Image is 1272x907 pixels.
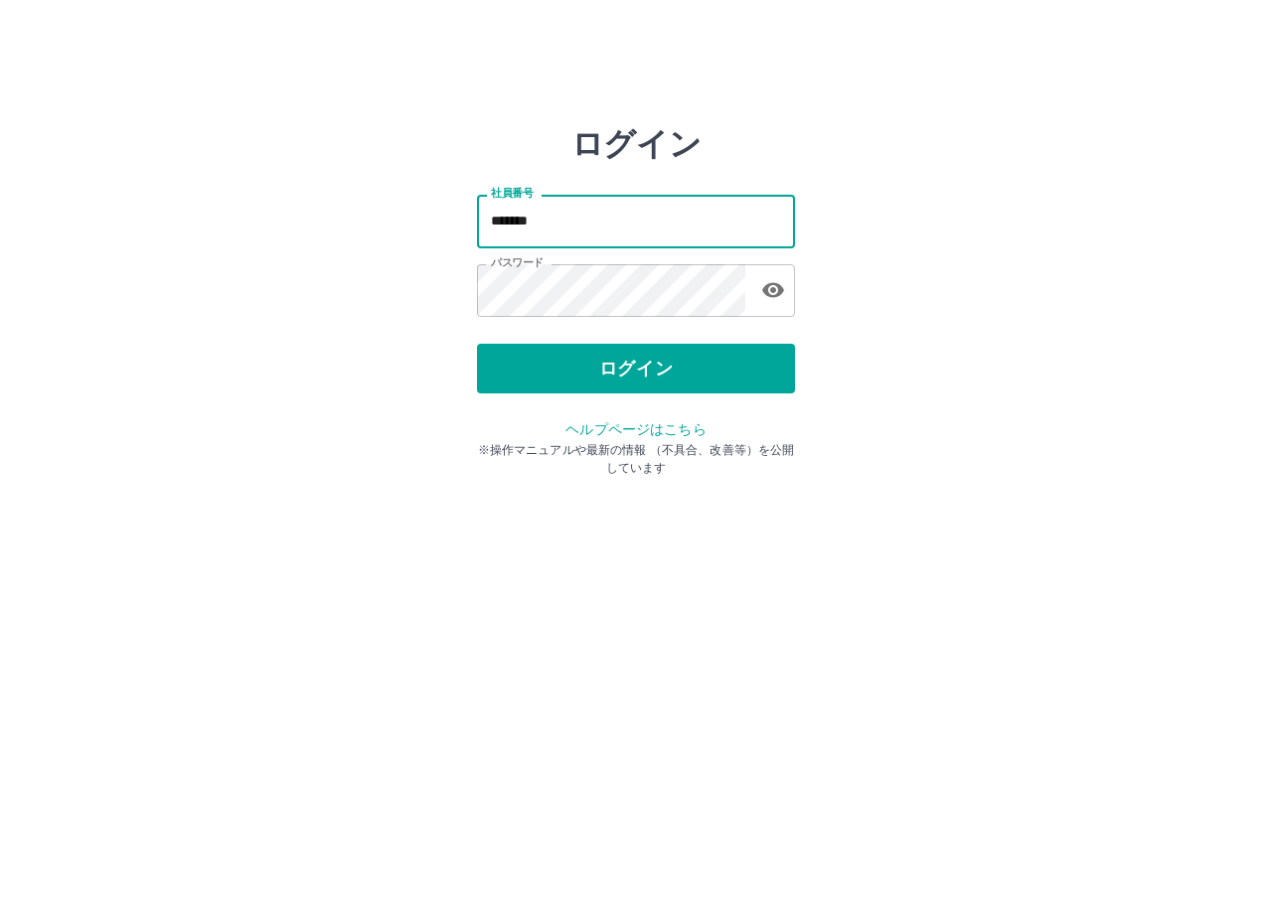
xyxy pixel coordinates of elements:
[477,441,795,477] p: ※操作マニュアルや最新の情報 （不具合、改善等）を公開しています
[571,125,702,163] h2: ログイン
[565,421,706,437] a: ヘルプページはこちら
[477,344,795,393] button: ログイン
[491,255,544,270] label: パスワード
[491,186,533,201] label: 社員番号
